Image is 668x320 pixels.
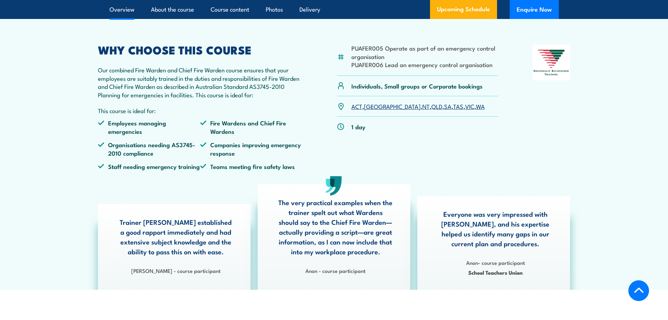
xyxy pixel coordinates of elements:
[200,119,303,135] li: Fire Wardens and Chief Fire Wardens
[200,141,303,157] li: Companies improving emergency response
[466,259,525,266] strong: Anon- course participant
[119,217,233,256] p: Trainer [PERSON_NAME] established a good rapport immediately and had extensive subject knowledge ...
[476,102,485,110] a: WA
[305,267,365,274] strong: Anon - course participant
[351,102,485,110] p: , , , , , , ,
[98,162,200,170] li: Staff needing emergency training
[98,106,303,115] p: This course is ideal for:
[98,66,303,99] p: Our combined Fire Warden and Chief Fire Warden course ensures that your employees are suitably tr...
[364,102,421,110] a: [GEOGRAPHIC_DATA]
[351,82,483,90] p: Individuals, Small groups or Corporate bookings
[98,45,303,54] h2: WHY CHOOSE THIS COURSE
[422,102,430,110] a: NT
[351,123,365,131] p: 1 day
[131,267,220,274] strong: [PERSON_NAME] - course participant
[351,102,362,110] a: ACT
[98,141,200,157] li: Organisations needing AS3745-2010 compliance
[438,209,553,248] p: Everyone was very impressed with [PERSON_NAME], and his expertise helped us identify many gaps in...
[200,162,303,170] li: Teams meeting fire safety laws
[431,102,442,110] a: QLD
[278,197,393,256] p: The very practical examples when the trainer spelt out what Wardens should say to the Chief Fire ...
[98,119,200,135] li: Employees managing emergencies
[453,102,463,110] a: TAS
[465,102,474,110] a: VIC
[533,45,570,80] img: Nationally Recognised Training logo.
[438,268,553,276] span: School Teachers Union
[351,44,498,60] li: PUAFER005 Operate as part of an emergency control organisation
[351,60,498,68] li: PUAFER006 Lead an emergency control organisation
[444,102,451,110] a: SA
